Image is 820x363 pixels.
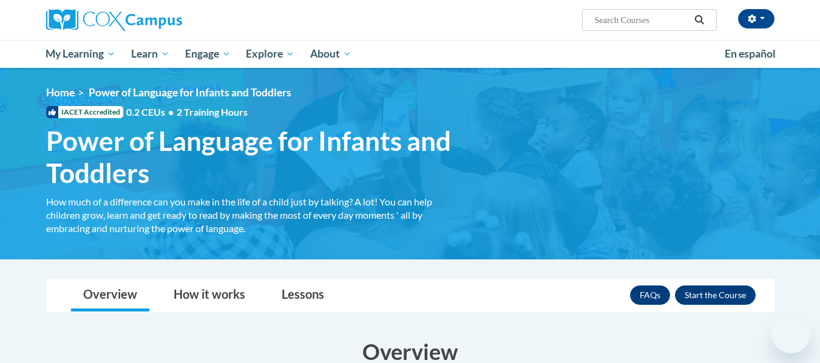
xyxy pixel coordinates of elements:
[89,86,291,99] span: Power of Language for Infants and Toddlers
[126,105,248,119] span: 0.2 CEUs
[177,40,239,68] a: Engage
[168,106,174,118] span: •
[46,125,465,189] span: Power of Language for Infants and Toddlers
[46,106,123,118] span: IACET Accredited
[185,47,231,61] span: Engage
[725,47,776,60] span: En español
[177,106,248,118] span: 2 Training Hours
[71,279,149,311] a: Overview
[38,40,124,68] a: My Learning
[131,47,169,61] span: Learn
[675,285,756,305] button: Enroll
[246,47,294,61] span: Explore
[771,315,810,353] iframe: Button to launch messaging window
[46,47,115,61] span: My Learning
[738,9,774,28] button: Account Settings
[630,285,670,305] a: FAQs
[46,195,465,235] div: How much of a difference can you make in the life of a child just by talking? A lot! You can help...
[302,40,359,68] a: About
[123,40,177,68] a: Learn
[238,40,302,68] a: Explore
[46,9,182,31] img: Cox Campus
[161,279,257,311] a: How it works
[690,13,708,27] button: Search
[593,13,690,27] input: Search Courses
[46,86,75,99] a: Home
[717,41,784,67] a: En español
[269,279,336,311] a: Lessons
[28,40,793,68] div: Main menu
[310,47,351,61] span: About
[46,9,277,31] a: Cox Campus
